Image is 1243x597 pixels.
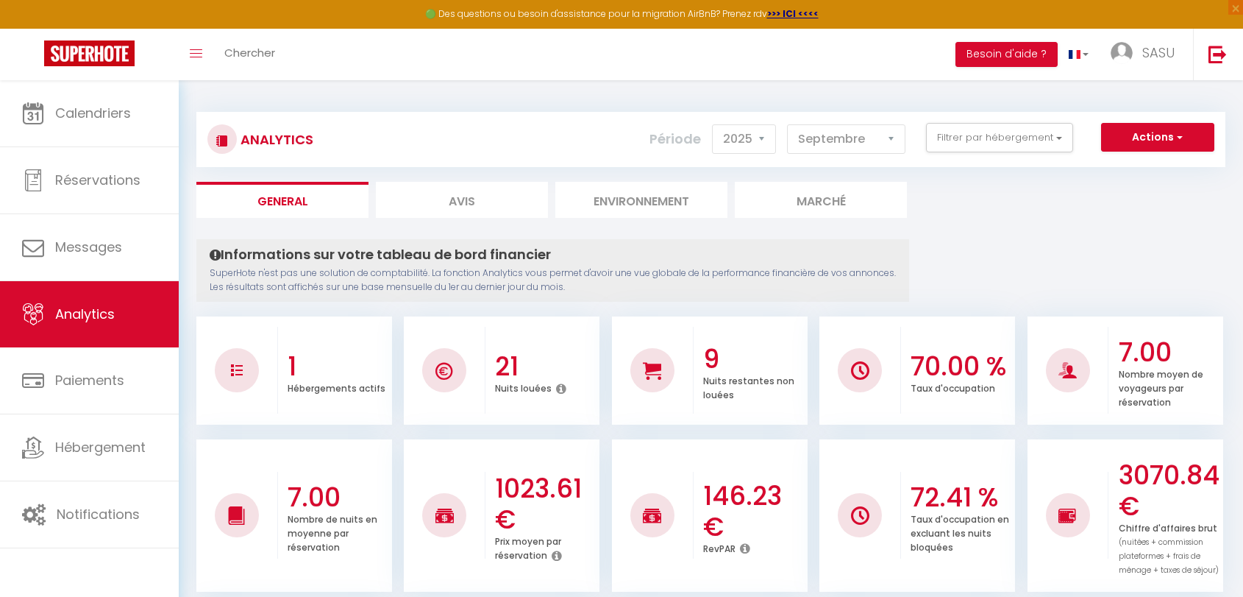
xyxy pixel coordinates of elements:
p: Chiffre d'affaires brut [1119,519,1219,576]
h3: 70.00 % [911,351,1011,382]
h3: Analytics [237,123,313,156]
span: Messages [55,238,122,256]
span: Chercher [224,45,275,60]
p: Nombre de nuits en moyenne par réservation [288,510,377,554]
a: Chercher [213,29,286,80]
button: Actions [1101,123,1214,152]
span: Notifications [57,505,140,523]
span: Réservations [55,171,140,189]
p: RevPAR [703,540,736,555]
img: NO IMAGE [231,364,243,376]
h4: Informations sur votre tableau de bord financier [210,247,896,263]
h3: 1023.61 € [495,473,596,535]
h3: 72.41 % [911,482,1011,513]
a: ... SASU [1100,29,1193,80]
li: General [196,182,368,218]
h3: 9 [703,344,804,375]
h3: 21 [495,351,596,382]
button: Besoin d'aide ? [955,42,1058,67]
h3: 7.00 [1119,337,1219,368]
img: Super Booking [44,40,135,66]
label: Période [649,123,701,155]
img: NO IMAGE [1058,506,1077,524]
p: Nuits restantes non louées [703,372,794,401]
p: SuperHote n'est pas une solution de comptabilité. La fonction Analytics vous permet d'avoir une v... [210,266,896,294]
span: SASU [1142,43,1175,62]
img: ... [1111,42,1133,64]
span: Paiements [55,371,124,389]
span: Calendriers [55,104,131,122]
a: >>> ICI <<<< [767,7,819,20]
img: NO IMAGE [851,506,869,525]
h3: 7.00 [288,482,388,513]
p: Taux d'occupation [911,379,995,395]
li: Environnement [555,182,727,218]
button: Filtrer par hébergement [926,123,1073,152]
span: (nuitées + commission plateformes + frais de ménage + taxes de séjour) [1119,537,1219,576]
li: Marché [735,182,907,218]
p: Hébergements actifs [288,379,385,395]
img: logout [1208,45,1227,63]
p: Nombre moyen de voyageurs par réservation [1119,365,1203,409]
p: Prix moyen par réservation [495,532,561,562]
h3: 146.23 € [703,481,804,543]
p: Taux d'occupation en excluant les nuits bloquées [911,510,1009,554]
span: Analytics [55,305,115,323]
h3: 1 [288,351,388,382]
li: Avis [376,182,548,218]
span: Hébergement [55,438,146,456]
p: Nuits louées [495,379,552,395]
h3: 3070.84 € [1119,460,1219,522]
